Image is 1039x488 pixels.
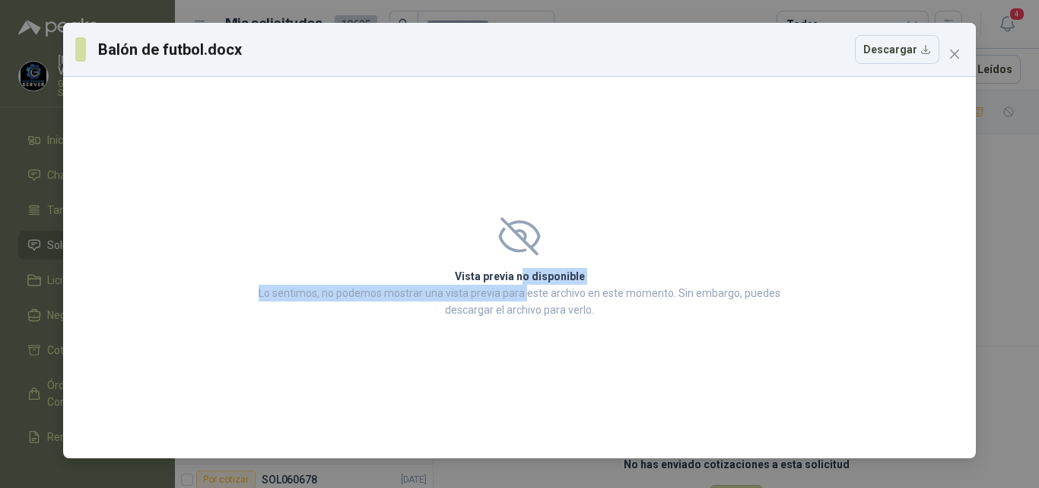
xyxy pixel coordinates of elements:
p: Lo sentimos, no podemos mostrar una vista previa para este archivo en este momento. Sin embargo, ... [254,285,785,318]
h2: Vista previa no disponible [254,268,785,285]
h3: Balón de futbol.docx [98,38,243,61]
button: Close [942,42,967,66]
span: close [948,48,961,60]
button: Descargar [855,35,939,64]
